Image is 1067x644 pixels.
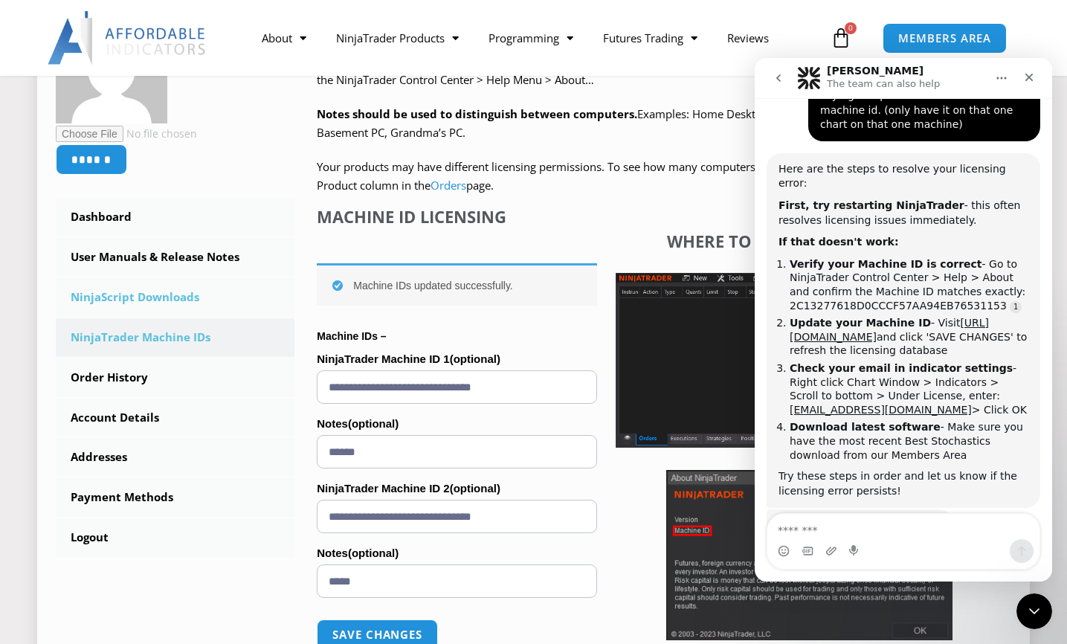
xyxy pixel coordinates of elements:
[317,348,597,370] label: NinjaTrader Machine ID 1
[321,21,474,55] a: NinjaTrader Products
[317,106,975,141] span: Examples: Home Desktop, Laptop, Office In [GEOGRAPHIC_DATA], Basement PC, Grandma’s PC.
[247,21,321,55] a: About
[48,11,207,65] img: LogoAI | Affordable Indicators – NinjaTrader
[317,159,985,193] span: Your products may have different licensing permissions. To see how many computers are licensed fo...
[247,21,828,55] nav: Menu
[666,470,953,640] img: Screenshot 2025-01-17 114931 | Affordable Indicators – NinjaTrader
[348,417,399,430] span: (optional)
[317,413,597,435] label: Notes
[317,542,597,564] label: Notes
[317,207,597,226] h4: Machine ID Licensing
[450,352,500,365] span: (optional)
[317,330,386,342] strong: Machine IDs –
[431,178,466,193] a: Orders
[616,273,1003,448] img: Screenshot 2025-01-17 1155544 | Affordable Indicators – NinjaTrader
[56,358,294,397] a: Order History
[56,478,294,517] a: Payment Methods
[755,58,1052,582] iframe: Intercom live chat
[56,399,294,437] a: Account Details
[317,477,597,500] label: NinjaTrader Machine ID 2
[348,547,399,559] span: (optional)
[56,518,294,557] a: Logout
[898,33,991,44] span: MEMBERS AREA
[56,438,294,477] a: Addresses
[883,23,1007,54] a: MEMBERS AREA
[56,278,294,317] a: NinjaScript Downloads
[808,16,874,59] a: 0
[317,263,597,306] div: Machine IDs updated successfully.
[317,106,637,121] strong: Notes should be used to distinguish between computers.
[845,22,857,34] span: 0
[56,198,294,236] a: Dashboard
[56,318,294,357] a: NinjaTrader Machine IDs
[56,198,294,557] nav: Account pages
[1016,593,1052,629] iframe: Intercom live chat
[588,21,712,55] a: Futures Trading
[450,482,500,495] span: (optional)
[712,21,784,55] a: Reviews
[56,238,294,277] a: User Manuals & Release Notes
[474,21,588,55] a: Programming
[616,231,1003,251] h4: Where to find your Machine ID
